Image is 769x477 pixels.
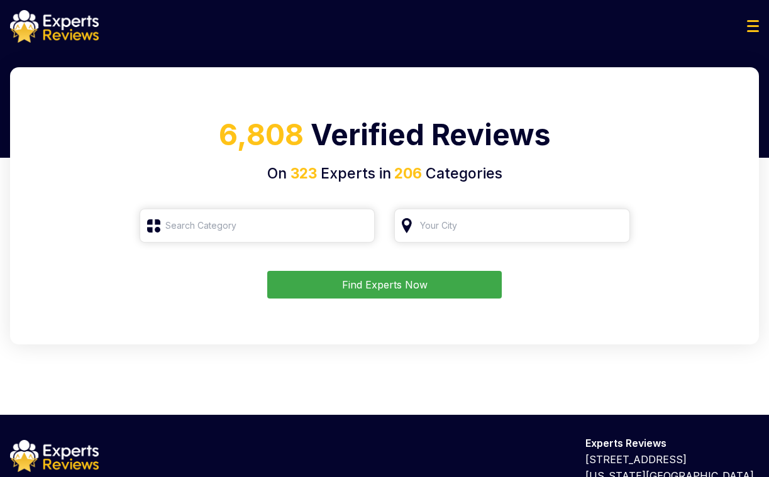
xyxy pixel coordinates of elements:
[585,435,759,451] p: Experts Reviews
[25,113,744,163] h1: Verified Reviews
[140,209,375,243] input: Search Category
[394,209,630,243] input: Your City
[290,165,317,182] span: 323
[747,20,759,32] img: Menu Icon
[10,10,99,43] img: logo
[25,163,744,185] h4: On Experts in Categories
[219,117,304,152] span: 6,808
[585,451,759,468] p: [STREET_ADDRESS]
[10,440,99,473] img: logo
[391,165,422,182] span: 206
[267,271,502,299] button: Find Experts Now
